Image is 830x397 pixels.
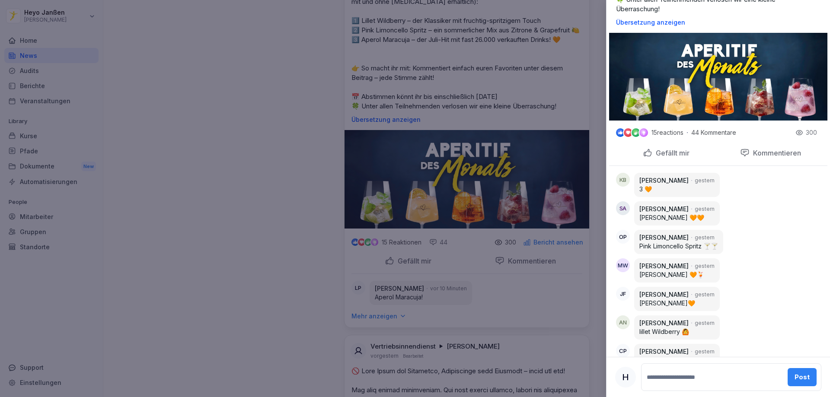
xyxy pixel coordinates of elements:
p: 44 Kommentare [691,129,739,136]
p: [PERSON_NAME] [639,347,689,356]
div: SA [616,201,630,215]
div: Post [795,372,810,382]
p: lillet wildberry💆🏼‍♀️ [639,356,715,365]
div: MW [616,258,630,272]
p: [PERSON_NAME] [639,205,689,213]
div: OP [616,230,630,244]
p: gestern [695,177,715,184]
p: lillet Wildberry 🙆 [639,327,715,336]
button: Post [788,368,817,386]
p: [PERSON_NAME] [639,233,689,242]
p: [PERSON_NAME] [639,176,689,185]
div: JF [616,287,630,301]
div: CP [616,344,630,358]
p: 300 [806,128,817,137]
p: [PERSON_NAME] 🧡🧡 [639,213,715,222]
p: gestern [695,234,715,241]
p: gestern [695,205,715,213]
p: Gefällt mir [652,149,690,157]
p: [PERSON_NAME] [639,262,689,270]
p: Kommentieren [750,149,801,157]
p: [PERSON_NAME] [639,319,689,327]
p: gestern [695,262,715,270]
img: m97c3dqfopgr95eox1d8zl5w.png [609,33,827,121]
p: gestern [695,348,715,356]
p: Übersetzung anzeigen [616,19,820,26]
p: [PERSON_NAME] 🧡🍹 [639,270,715,279]
p: [PERSON_NAME]🧡 [639,299,715,308]
div: H [615,367,636,387]
p: 15 reactions [651,129,683,136]
p: gestern [695,291,715,299]
p: gestern [695,319,715,327]
div: AN [616,315,630,329]
div: KB [616,173,630,187]
p: Pink Limoncello Spritz 🍸🍸 [639,242,718,251]
p: [PERSON_NAME] [639,290,689,299]
p: 3 🧡 [639,185,715,194]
